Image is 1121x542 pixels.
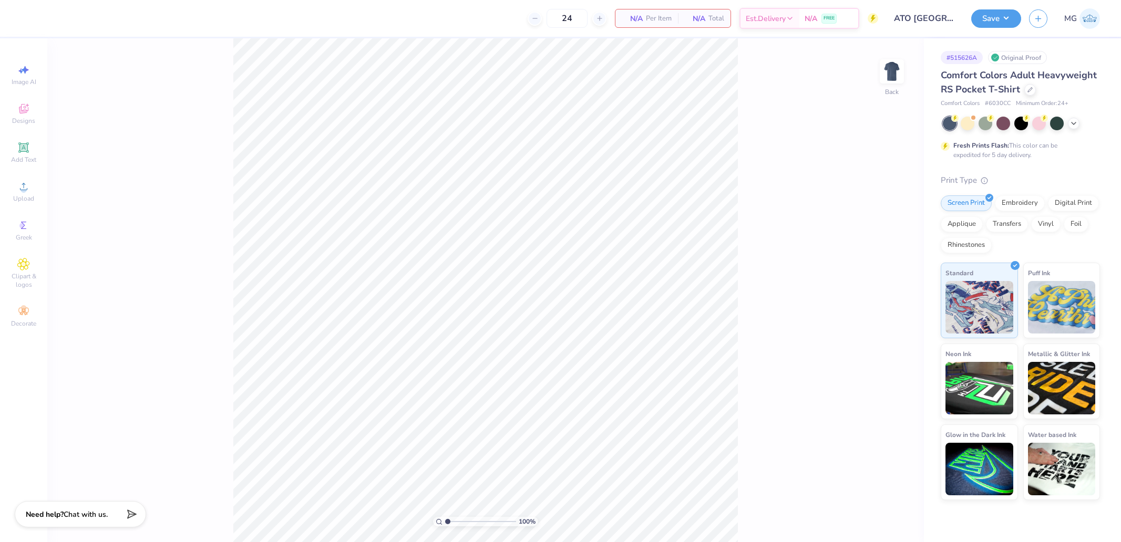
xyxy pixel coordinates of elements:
[13,194,34,203] span: Upload
[805,13,817,24] span: N/A
[941,237,992,253] div: Rhinestones
[12,78,36,86] span: Image AI
[941,174,1100,186] div: Print Type
[547,9,588,28] input: – –
[16,233,32,242] span: Greek
[881,61,902,82] img: Back
[988,51,1047,64] div: Original Proof
[886,8,963,29] input: Untitled Design
[953,141,1009,150] strong: Fresh Prints Flash:
[646,13,672,24] span: Per Item
[1064,216,1088,232] div: Foil
[885,87,899,97] div: Back
[945,267,973,278] span: Standard
[12,117,35,125] span: Designs
[11,155,36,164] span: Add Text
[519,517,536,526] span: 100 %
[995,195,1045,211] div: Embroidery
[985,99,1011,108] span: # 6030CC
[5,272,42,289] span: Clipart & logos
[1016,99,1068,108] span: Minimum Order: 24 +
[941,51,983,64] div: # 515626A
[1028,348,1090,359] span: Metallic & Glitter Ink
[945,362,1013,414] img: Neon Ink
[1028,267,1050,278] span: Puff Ink
[1031,216,1061,232] div: Vinyl
[945,443,1013,495] img: Glow in the Dark Ink
[26,509,64,519] strong: Need help?
[945,281,1013,333] img: Standard
[824,15,835,22] span: FREE
[1028,429,1076,440] span: Water based Ink
[1028,443,1096,495] img: Water based Ink
[1048,195,1099,211] div: Digital Print
[986,216,1028,232] div: Transfers
[941,69,1097,96] span: Comfort Colors Adult Heavyweight RS Pocket T-Shirt
[1028,362,1096,414] img: Metallic & Glitter Ink
[1064,13,1077,25] span: MG
[971,9,1021,28] button: Save
[1028,281,1096,333] img: Puff Ink
[1079,8,1100,29] img: Michael Galon
[953,141,1083,160] div: This color can be expedited for 5 day delivery.
[945,429,1005,440] span: Glow in the Dark Ink
[708,13,724,24] span: Total
[622,13,643,24] span: N/A
[941,216,983,232] div: Applique
[64,509,108,519] span: Chat with us.
[684,13,705,24] span: N/A
[945,348,971,359] span: Neon Ink
[11,319,36,328] span: Decorate
[941,195,992,211] div: Screen Print
[1064,8,1100,29] a: MG
[941,99,980,108] span: Comfort Colors
[746,13,786,24] span: Est. Delivery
